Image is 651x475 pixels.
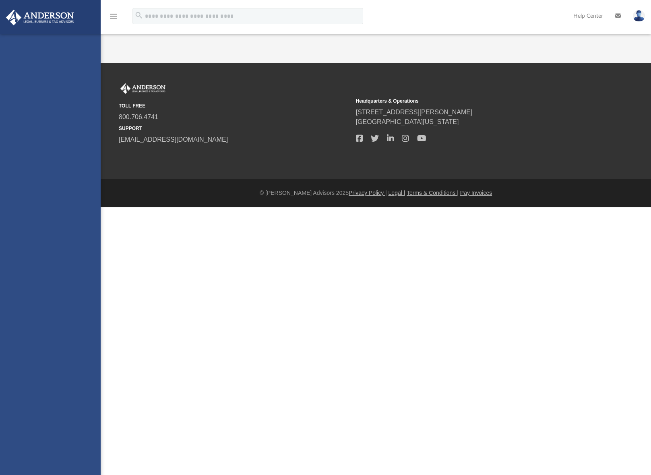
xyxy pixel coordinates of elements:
img: User Pic [633,10,645,22]
img: Anderson Advisors Platinum Portal [119,83,167,94]
a: menu [109,15,118,21]
a: Terms & Conditions | [407,190,459,196]
i: search [134,11,143,20]
a: Privacy Policy | [349,190,387,196]
a: Pay Invoices [460,190,492,196]
i: menu [109,11,118,21]
div: © [PERSON_NAME] Advisors 2025 [101,189,651,197]
small: SUPPORT [119,125,350,132]
a: Legal | [389,190,405,196]
a: 800.706.4741 [119,114,158,120]
small: Headquarters & Operations [356,97,587,105]
a: [STREET_ADDRESS][PERSON_NAME] [356,109,473,116]
img: Anderson Advisors Platinum Portal [4,10,76,25]
a: [EMAIL_ADDRESS][DOMAIN_NAME] [119,136,228,143]
small: TOLL FREE [119,102,350,109]
a: [GEOGRAPHIC_DATA][US_STATE] [356,118,459,125]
